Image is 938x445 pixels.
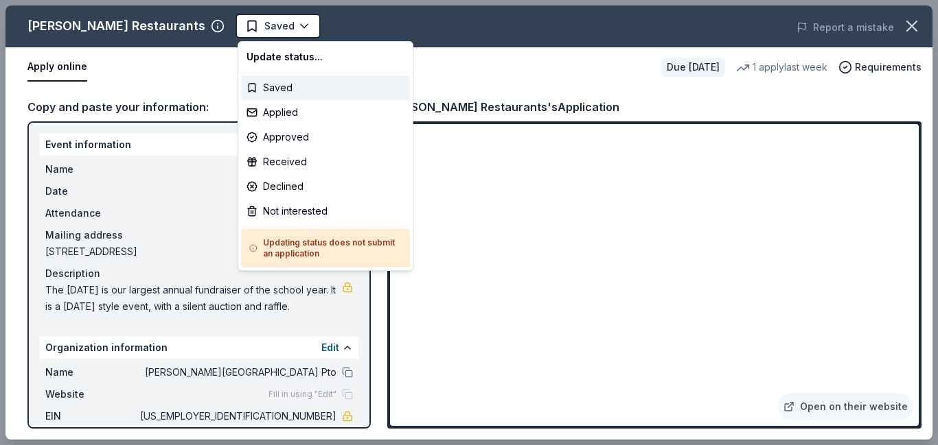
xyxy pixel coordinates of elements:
[241,149,410,174] div: Received
[241,45,410,69] div: Update status...
[249,237,402,259] h5: Updating status does not submit an application
[216,16,247,33] span: [DATE]
[241,125,410,149] div: Approved
[241,174,410,199] div: Declined
[241,100,410,125] div: Applied
[241,199,410,224] div: Not interested
[241,75,410,100] div: Saved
